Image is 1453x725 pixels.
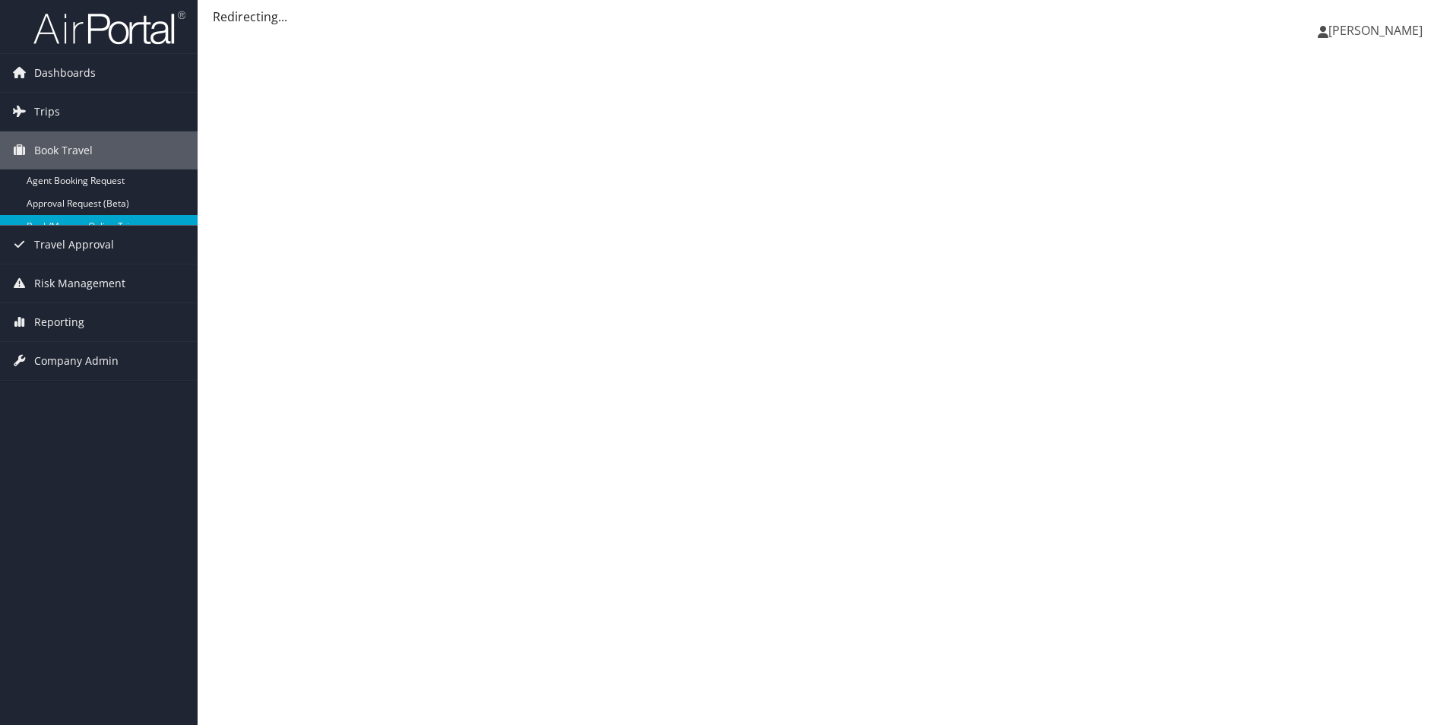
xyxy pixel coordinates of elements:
[34,93,60,131] span: Trips
[1328,22,1423,39] span: [PERSON_NAME]
[34,264,125,302] span: Risk Management
[34,303,84,341] span: Reporting
[33,10,185,46] img: airportal-logo.png
[34,226,114,264] span: Travel Approval
[213,8,1438,26] div: Redirecting...
[1318,8,1438,53] a: [PERSON_NAME]
[34,131,93,169] span: Book Travel
[34,54,96,92] span: Dashboards
[34,342,119,380] span: Company Admin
